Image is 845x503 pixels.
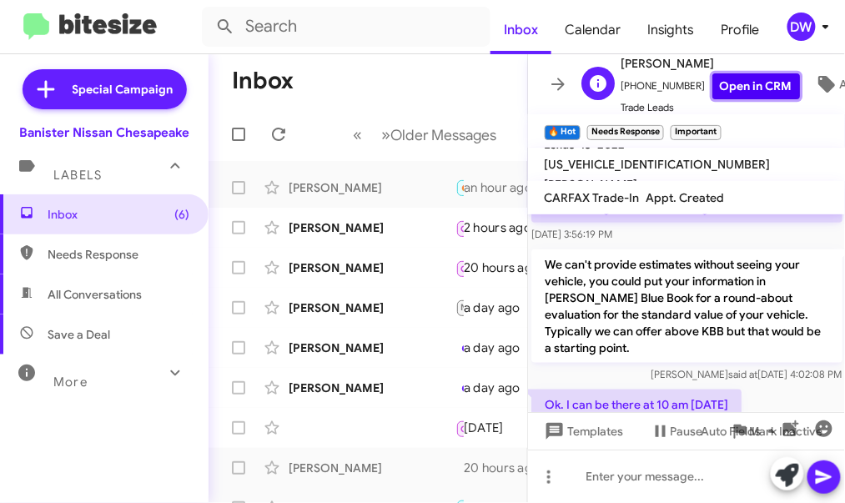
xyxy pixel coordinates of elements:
[461,264,505,274] span: Call Them
[455,298,464,317] div: Sorry
[372,118,507,152] button: Next
[232,68,294,94] h1: Inbox
[621,99,800,116] span: Trade Leads
[464,340,534,356] div: a day ago
[174,206,189,223] span: (6)
[202,7,490,47] input: Search
[464,380,534,396] div: a day ago
[464,259,554,276] div: 20 hours ago
[19,124,189,141] div: Banister Nissan Chesapeake
[48,286,142,303] span: All Conversations
[708,6,773,54] a: Profile
[621,53,800,73] span: [PERSON_NAME]
[461,424,505,435] span: Call Them
[455,380,464,396] div: It got totaled i was just checking the rough value of it
[289,460,455,476] div: [PERSON_NAME]
[464,219,545,236] div: 2 hours ago
[455,460,464,476] div: We'd love to show you some options, we offer an information day this is just to stop by and drive...
[728,368,757,380] span: said at
[531,249,842,363] p: We can't provide estimates without seeing your vehicle, you could put your information in [PERSON...
[73,81,174,98] span: Special Campaign
[455,417,464,438] div: Inbound Call
[455,178,464,197] div: Let me know if that works or if you are busy
[53,375,88,390] span: More
[545,190,640,205] span: CARFAX Trade-In
[464,179,546,196] div: an hour ago
[634,6,708,54] a: Insights
[23,69,187,109] a: Special Campaign
[464,420,517,436] div: [DATE]
[464,460,554,476] div: 20 hours ago
[289,179,455,196] div: [PERSON_NAME]
[461,182,490,193] span: 🔥 Hot
[48,206,189,223] span: Inbox
[621,73,800,99] span: [PHONE_NUMBER]
[289,219,455,236] div: [PERSON_NAME]
[688,416,795,446] button: Auto Fields
[391,126,497,144] span: Older Messages
[461,302,526,313] span: Not-Interested
[48,326,110,343] span: Save a Deal
[382,124,391,145] span: »
[712,73,800,99] a: Open in CRM
[354,124,363,145] span: «
[787,13,816,41] div: DW
[651,368,842,380] span: [PERSON_NAME] [DATE] 4:02:08 PM
[289,259,455,276] div: [PERSON_NAME]
[545,177,638,192] span: [PERSON_NAME]
[464,299,534,316] div: a day ago
[528,416,637,446] button: Templates
[345,118,507,152] nav: Page navigation example
[455,257,464,278] div: Inbound Call
[541,416,624,446] span: Templates
[671,125,721,140] small: Important
[587,125,664,140] small: Needs Response
[702,416,782,446] span: Auto Fields
[646,190,725,205] span: Appt. Created
[455,217,464,238] div: Inbound Call
[551,6,634,54] a: Calendar
[289,340,455,356] div: [PERSON_NAME]
[53,168,102,183] span: Labels
[455,340,464,356] div: I still it. I'm going to hold onto it
[490,6,551,54] a: Inbox
[461,224,505,234] span: Call Them
[545,157,771,172] span: [US_VEHICLE_IDENTIFICATION_NUMBER]
[531,228,612,240] span: [DATE] 3:56:19 PM
[344,118,373,152] button: Previous
[531,390,742,420] p: Ok. I can be there at 10 am [DATE]
[289,299,455,316] div: [PERSON_NAME]
[773,13,827,41] button: DW
[545,125,581,140] small: 🔥 Hot
[289,380,455,396] div: [PERSON_NAME]
[48,246,189,263] span: Needs Response
[637,416,717,446] button: Pause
